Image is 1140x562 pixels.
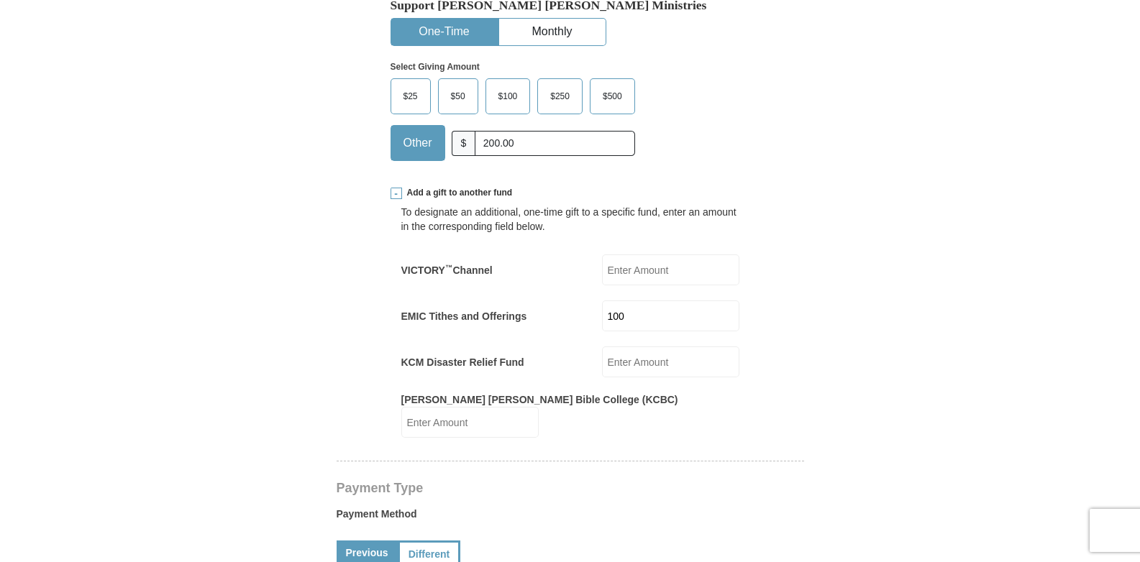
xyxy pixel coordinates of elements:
[491,86,525,107] span: $100
[401,392,678,407] label: [PERSON_NAME] [PERSON_NAME] Bible College (KCBC)
[401,309,527,323] label: EMIC Tithes and Offerings
[391,19,498,45] button: One-Time
[444,86,473,107] span: $50
[475,131,634,156] input: Other Amount
[337,482,804,494] h4: Payment Type
[396,132,439,154] span: Other
[337,507,804,528] label: Payment Method
[543,86,577,107] span: $250
[401,205,739,234] div: To designate an additional, one-time gift to a specific fund, enter an amount in the correspondin...
[445,263,453,272] sup: ™
[602,300,739,331] input: Enter Amount
[602,254,739,285] input: Enter Amount
[401,355,524,369] label: KCM Disaster Relief Fund
[391,62,480,72] strong: Select Giving Amount
[401,407,539,438] input: Enter Amount
[396,86,425,107] span: $25
[452,131,476,156] span: $
[402,187,513,199] span: Add a gift to another fund
[401,263,493,277] label: VICTORY Channel
[596,86,629,107] span: $500
[499,19,606,45] button: Monthly
[602,346,739,377] input: Enter Amount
